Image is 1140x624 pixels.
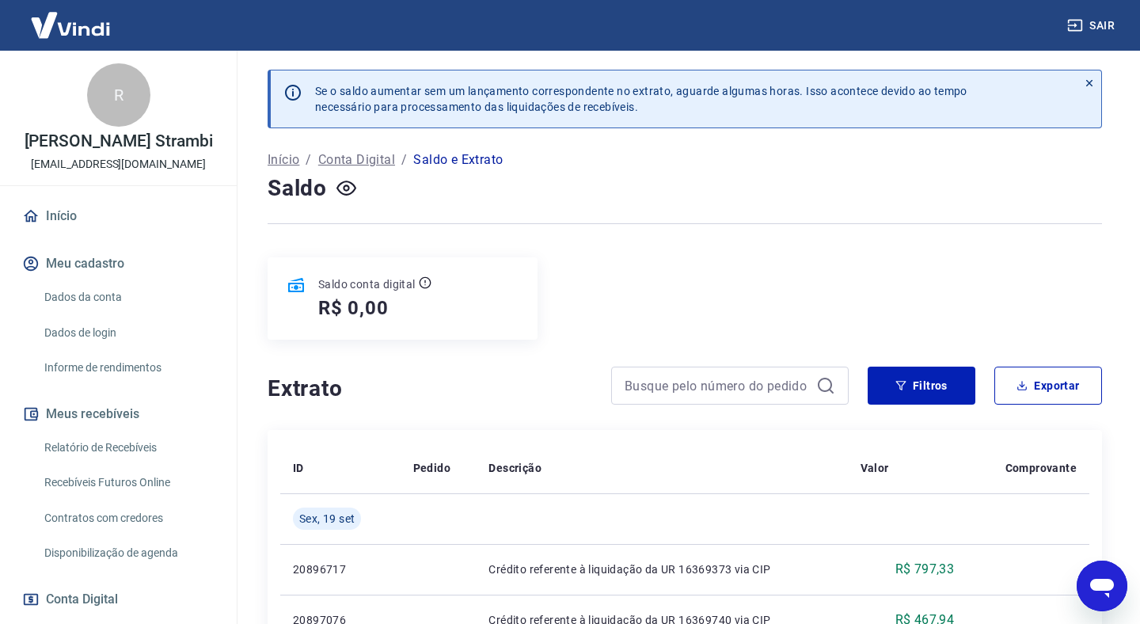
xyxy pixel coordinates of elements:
[268,373,592,405] h4: Extrato
[19,397,218,432] button: Meus recebíveis
[293,561,388,577] p: 20896717
[1005,460,1077,476] p: Comprovante
[413,150,503,169] p: Saldo e Extrato
[994,367,1102,405] button: Exportar
[315,83,967,115] p: Se o saldo aumentar sem um lançamento correspondente no extrato, aguarde algumas horas. Isso acon...
[895,560,955,579] p: R$ 797,33
[318,276,416,292] p: Saldo conta digital
[1064,11,1121,40] button: Sair
[38,281,218,314] a: Dados da conta
[318,150,395,169] a: Conta Digital
[19,246,218,281] button: Meu cadastro
[31,156,206,173] p: [EMAIL_ADDRESS][DOMAIN_NAME]
[19,582,218,617] button: Conta Digital
[268,173,327,204] h4: Saldo
[38,502,218,535] a: Contratos com credores
[38,352,218,384] a: Informe de rendimentos
[318,295,389,321] h5: R$ 0,00
[87,63,150,127] div: R
[38,432,218,464] a: Relatório de Recebíveis
[293,460,304,476] p: ID
[306,150,311,169] p: /
[625,374,810,398] input: Busque pelo número do pedido
[38,466,218,499] a: Recebíveis Futuros Online
[401,150,407,169] p: /
[299,511,355,527] span: Sex, 19 set
[861,460,889,476] p: Valor
[25,133,213,150] p: [PERSON_NAME] Strambi
[38,317,218,349] a: Dados de login
[268,150,299,169] a: Início
[1077,561,1127,611] iframe: Botão para abrir a janela de mensagens
[868,367,975,405] button: Filtros
[19,199,218,234] a: Início
[19,1,122,49] img: Vindi
[488,460,541,476] p: Descrição
[488,561,834,577] p: Crédito referente à liquidação da UR 16369373 via CIP
[38,537,218,569] a: Disponibilização de agenda
[413,460,450,476] p: Pedido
